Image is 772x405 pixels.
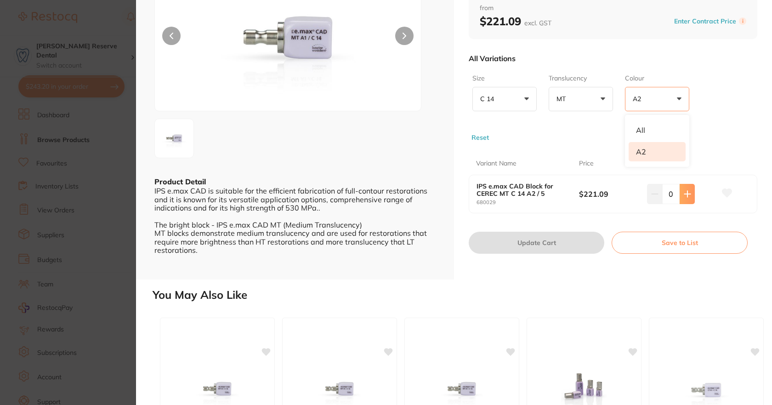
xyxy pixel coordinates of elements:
[480,14,551,28] b: $221.09
[154,187,436,254] div: IPS e.max CAD is suitable for the efficient fabrication of full-contour restorations and it is kn...
[625,74,687,83] label: Colour
[480,95,498,103] p: C 14
[524,19,551,27] span: excl. GST
[579,189,641,199] b: $221.09
[158,122,191,155] img: LWpwZw
[625,87,689,112] button: A2
[549,74,610,83] label: Translucency
[556,95,569,103] p: MT
[549,87,613,112] button: MT
[629,120,686,140] li: All
[671,17,739,26] button: Enter Contract Price
[480,4,746,13] span: from
[579,159,594,168] p: Price
[469,54,516,63] p: All Variations
[154,177,206,186] b: Product Detail
[469,232,604,254] button: Update Cart
[612,232,748,254] button: Save to List
[469,133,492,142] button: Reset
[476,159,517,168] p: Variant Name
[477,183,568,197] b: IPS e.max CAD Block for CEREC MT C 14 A2 / 5
[739,17,746,25] label: i
[477,200,579,205] small: 680029
[472,74,534,83] label: Size
[472,87,537,112] button: C 14
[153,289,768,302] h2: You May Also Like
[633,95,645,103] p: A2
[629,142,686,161] li: A2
